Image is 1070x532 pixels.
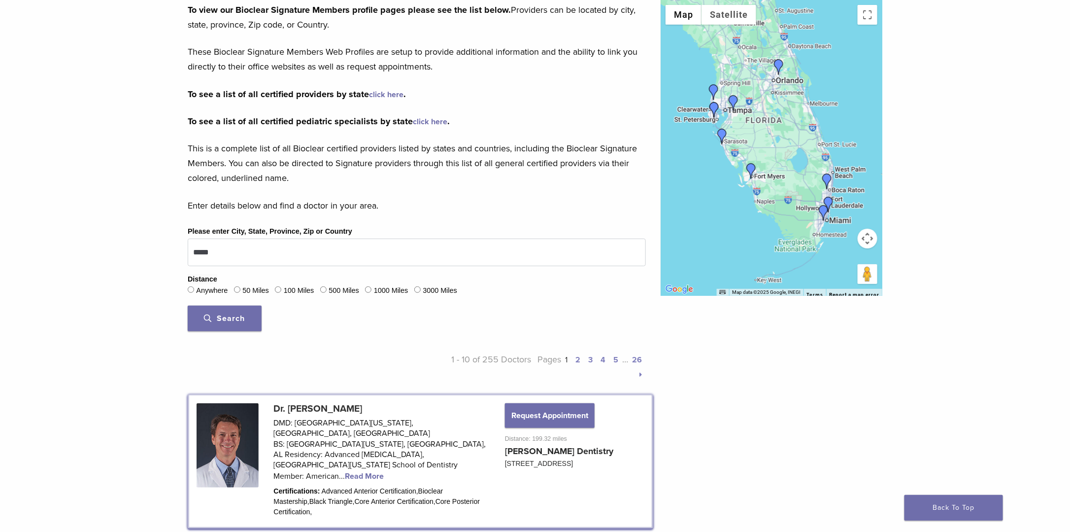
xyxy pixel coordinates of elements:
div: Dr. Hank Michael [714,129,730,144]
button: Show satellite imagery [702,5,756,25]
div: Dr. Lino Suarez [816,205,832,221]
button: Toggle fullscreen view [858,5,877,25]
div: Dr. Seema Amin [706,84,722,100]
button: Show street map [666,5,702,25]
button: Request Appointment [505,403,595,428]
a: 26 [632,355,642,365]
a: 1 [565,355,568,365]
a: Open this area in Google Maps (opens a new window) [663,283,696,296]
button: Keyboard shortcuts [719,289,726,296]
p: This is a complete list of all Bioclear certified providers listed by states and countries, inclu... [188,141,646,185]
label: 500 Miles [329,285,359,296]
a: click here [369,90,403,100]
div: Dr. Mary Isaacs [771,59,787,75]
div: Dr. Larry Saylor [726,95,741,111]
p: Pages [532,352,646,382]
label: 100 Miles [284,285,314,296]
a: 2 [575,355,580,365]
a: 5 [613,355,618,365]
p: These Bioclear Signature Members Web Profiles are setup to provide additional information and the... [188,44,646,74]
label: 1000 Miles [374,285,408,296]
label: Please enter City, State, Province, Zip or Country [188,226,352,237]
div: Dr. David Carroll [821,197,836,213]
a: 3 [588,355,593,365]
label: Anywhere [196,285,228,296]
p: 1 - 10 of 255 Doctors [417,352,532,382]
span: … [622,354,628,365]
span: Search [204,314,245,323]
label: 50 Miles [242,285,269,296]
a: Report a map error [829,292,879,297]
p: Enter details below and find a doctor in your area. [188,198,646,213]
a: 4 [601,355,605,365]
div: Dr. Armando Ponte [819,174,835,189]
p: Providers can be located by city, state, province, Zip code, or Country. [188,2,646,32]
strong: To see a list of all certified providers by state . [188,89,406,100]
span: Map data ©2025 Google, INEGI [732,289,801,295]
button: Drag Pegman onto the map to open Street View [858,264,877,284]
div: Dr. Phong Phane [706,102,722,118]
button: Search [188,306,262,331]
strong: To see a list of all certified pediatric specialists by state . [188,116,450,127]
div: Dr. Rachel Donovan [743,163,759,179]
label: 3000 Miles [423,285,457,296]
button: Map camera controls [858,229,877,248]
a: Back To Top [904,495,1003,521]
a: Terms [806,292,823,298]
legend: Distance [188,274,217,285]
a: click here [413,117,447,127]
strong: To view our Bioclear Signature Members profile pages please see the list below. [188,4,511,15]
img: Google [663,283,696,296]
